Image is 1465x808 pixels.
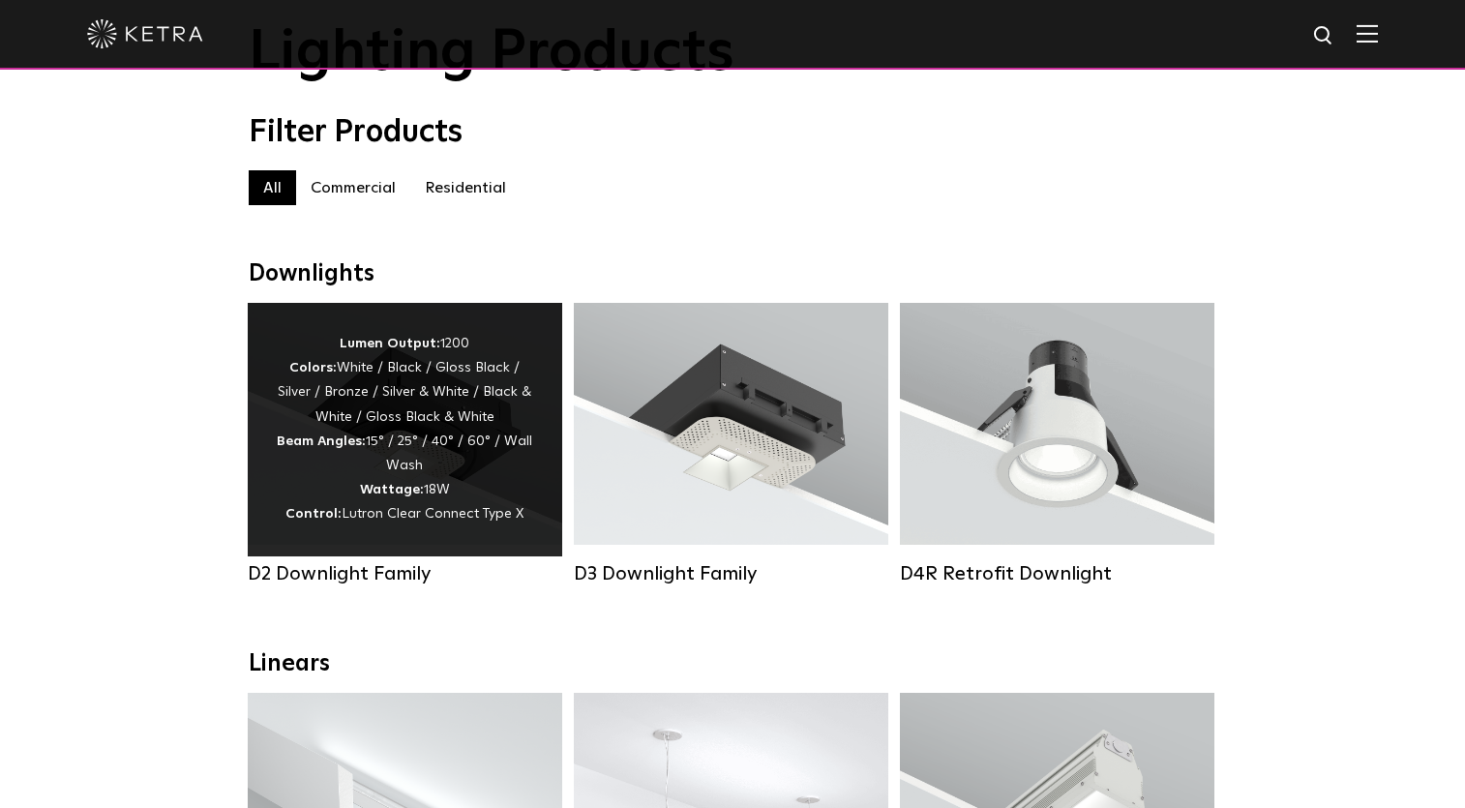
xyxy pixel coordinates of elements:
[574,303,888,585] a: D3 Downlight Family Lumen Output:700 / 900 / 1100Colors:White / Black / Silver / Bronze / Paintab...
[249,650,1216,678] div: Linears
[1312,24,1336,48] img: search icon
[249,114,1216,151] div: Filter Products
[248,303,562,585] a: D2 Downlight Family Lumen Output:1200Colors:White / Black / Gloss Black / Silver / Bronze / Silve...
[342,507,523,521] span: Lutron Clear Connect Type X
[249,170,296,205] label: All
[277,434,366,448] strong: Beam Angles:
[277,332,533,527] div: 1200 White / Black / Gloss Black / Silver / Bronze / Silver & White / Black & White / Gloss Black...
[360,483,424,496] strong: Wattage:
[249,260,1216,288] div: Downlights
[87,19,203,48] img: ketra-logo-2019-white
[296,170,410,205] label: Commercial
[289,361,337,374] strong: Colors:
[285,507,342,521] strong: Control:
[340,337,440,350] strong: Lumen Output:
[900,303,1214,585] a: D4R Retrofit Downlight Lumen Output:800Colors:White / BlackBeam Angles:15° / 25° / 40° / 60°Watta...
[574,562,888,585] div: D3 Downlight Family
[1357,24,1378,43] img: Hamburger%20Nav.svg
[410,170,521,205] label: Residential
[900,562,1214,585] div: D4R Retrofit Downlight
[248,562,562,585] div: D2 Downlight Family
